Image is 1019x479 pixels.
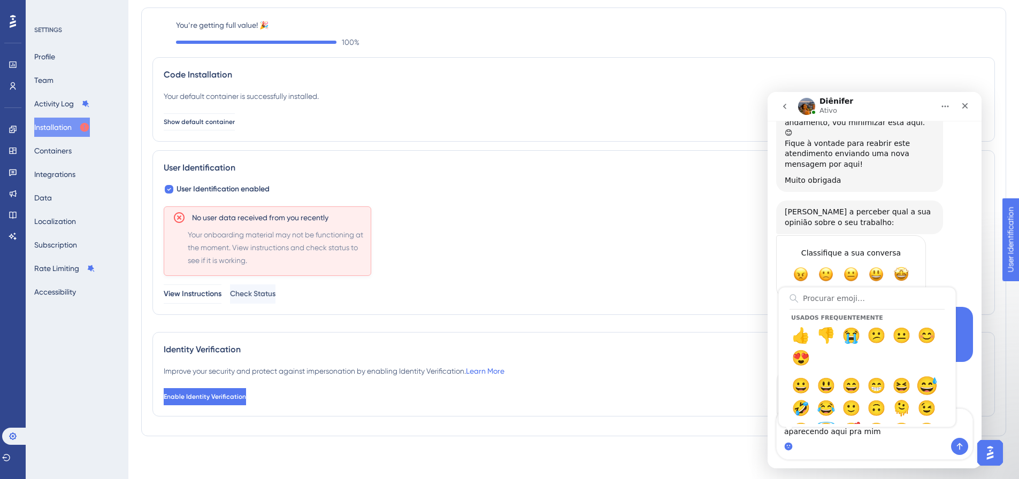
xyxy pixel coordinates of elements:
button: Installation [34,118,90,137]
span: kissing heart [147,328,172,350]
div: Como já temos outra conversa em andamento, vou minimizar esta aqui. 😊 [17,15,167,47]
div: Diênifer diz… [9,279,205,324]
button: Show default container [164,113,235,130]
div: Muito obrigada [17,83,167,94]
span: Ok [76,175,91,190]
button: Containers [34,141,72,160]
span: Mau [51,175,66,190]
button: Localization [34,212,76,231]
button: Subscription [34,235,77,254]
button: Activity Log [34,94,90,113]
span: upside down face [96,305,121,328]
iframe: UserGuiding AI Assistant Launcher [974,437,1006,469]
span: rolling on the floor laughing [21,305,46,328]
span: No user data received from you recently [192,211,328,224]
button: Enable Identity Verification [164,388,246,405]
textarea: Envie uma mensagem... [9,317,205,346]
span: star struck [121,328,147,350]
button: Check Status [230,284,275,304]
a: Learn More [466,367,504,375]
div: Identity Verification [164,343,984,356]
button: Accessibility [34,282,76,302]
span: melting face [121,305,147,328]
button: Data [34,188,52,207]
div: [PERSON_NAME] a perceber qual a sua opinião sobre o seu trabalho: [17,115,167,136]
span: View Instructions [164,288,221,300]
span: smiling face with 3 hearts [71,328,96,350]
div: grinningsmileysmilegrinlaughingsweat smilerolling on the floor laughingjoyslightly smiling faceup... [11,196,188,335]
span: Ótimo [101,175,116,190]
button: Integrations [34,165,75,184]
div: [PERSON_NAME] a perceber qual a sua opinião sobre o seu trabalho: [9,109,175,142]
span: heart eyes [96,328,121,350]
label: You’re getting full value! 🎉 [176,19,995,32]
span: Enable Identity Verification [164,392,246,401]
button: Enviar mensagem… [183,346,201,363]
div: Fique à vontade para reabrir este atendimento enviando uma nova mensagem por aqui! [17,47,167,78]
span: Show default container [164,118,235,126]
span: Check Status [230,288,275,300]
button: Rate Limiting [34,259,95,278]
button: Team [34,71,53,90]
div: SETTINGS [34,26,121,34]
div: UG diz… [9,143,205,215]
div: Code Installation [164,68,984,81]
div: Tudo certo! Eu te respondi agora a pouco lá na outra conversa. Você não recebeu? [9,279,175,323]
button: Seletor de emoji [17,350,25,359]
span: wink [147,305,172,328]
span: Terrível [26,175,41,190]
div: Hugo diz… [9,215,205,278]
div: User Identification [164,161,984,174]
span: User Identification enabled [177,183,270,196]
span: innocent [46,328,71,350]
span: Incrível [126,175,141,190]
div: UG diz… [9,109,205,143]
span: 100 % [342,36,359,49]
span: Your onboarding material may not be functioning at the moment. View instructions and check status... [188,228,366,267]
button: Profile [34,47,55,66]
span: blush [21,328,46,350]
div: Your default container is successfully installed. [164,90,319,103]
span: joy [46,305,71,328]
div: Improve your security and protect against impersonation by enabling Identity Verification. [164,365,504,377]
span: User Identification [9,3,74,16]
iframe: Intercom live chat [768,92,982,468]
button: View Instructions [164,284,221,304]
div: Classifique a sua conversa [20,154,147,167]
span: slightly smiling face [71,305,96,328]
